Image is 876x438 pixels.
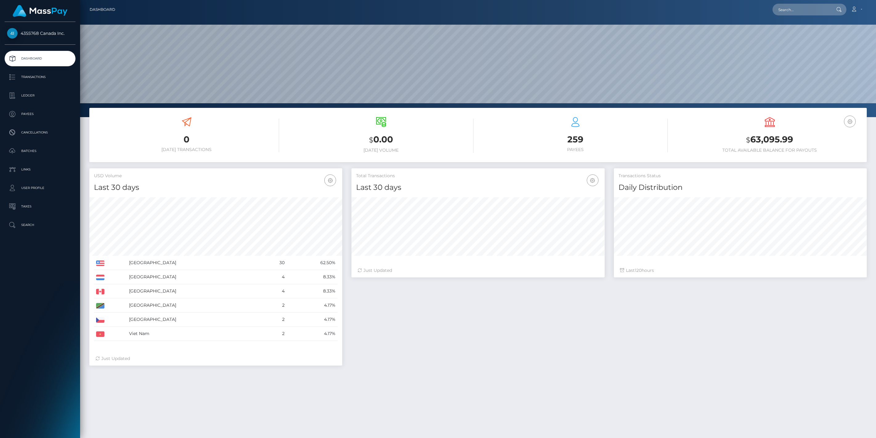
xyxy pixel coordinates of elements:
[262,256,287,270] td: 30
[94,133,279,145] h3: 0
[127,256,262,270] td: [GEOGRAPHIC_DATA]
[7,91,73,100] p: Ledger
[287,298,338,313] td: 4.17%
[127,298,262,313] td: [GEOGRAPHIC_DATA]
[288,148,473,153] h6: [DATE] Volume
[262,270,287,284] td: 4
[262,327,287,341] td: 2
[262,313,287,327] td: 2
[96,331,104,337] img: VN.png
[618,173,862,179] h5: Transactions Status
[96,317,104,323] img: CZ.png
[288,133,473,146] h3: 0.00
[677,148,862,153] h6: Total Available Balance for Payouts
[287,256,338,270] td: 62.50%
[262,284,287,298] td: 4
[287,313,338,327] td: 4.17%
[356,173,600,179] h5: Total Transactions
[7,109,73,119] p: Payees
[94,147,279,152] h6: [DATE] Transactions
[96,260,104,266] img: US.png
[94,173,338,179] h5: USD Volume
[620,267,861,274] div: Last hours
[483,133,668,145] h3: 259
[7,146,73,156] p: Batches
[618,182,862,193] h4: Daily Distribution
[5,69,75,85] a: Transactions
[95,355,336,362] div: Just Updated
[127,270,262,284] td: [GEOGRAPHIC_DATA]
[7,128,73,137] p: Cancellations
[13,5,67,17] img: MassPay Logo
[127,327,262,341] td: Viet Nam
[127,313,262,327] td: [GEOGRAPHIC_DATA]
[287,284,338,298] td: 8.33%
[262,298,287,313] td: 2
[7,72,73,82] p: Transactions
[5,199,75,214] a: Taxes
[358,267,598,274] div: Just Updated
[7,165,73,174] p: Links
[5,162,75,177] a: Links
[483,147,668,152] h6: Payees
[7,183,73,193] p: User Profile
[5,143,75,159] a: Batches
[5,125,75,140] a: Cancellations
[90,3,115,16] a: Dashboard
[94,182,338,193] h4: Last 30 days
[7,28,18,39] img: 4355768 Canada Inc.
[7,220,73,230] p: Search
[7,202,73,211] p: Taxes
[746,136,750,144] small: $
[369,136,373,144] small: $
[287,270,338,284] td: 8.33%
[5,217,75,233] a: Search
[773,4,830,15] input: Search...
[5,106,75,122] a: Payees
[96,275,104,280] img: NL.png
[356,182,600,193] h4: Last 30 days
[7,54,73,63] p: Dashboard
[287,327,338,341] td: 4.17%
[635,268,642,273] span: 120
[5,88,75,103] a: Ledger
[96,303,104,309] img: TZ.png
[5,180,75,196] a: User Profile
[677,133,862,146] h3: 63,095.99
[127,284,262,298] td: [GEOGRAPHIC_DATA]
[5,31,75,36] span: 4355768 Canada Inc.
[5,51,75,66] a: Dashboard
[96,289,104,294] img: CA.png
